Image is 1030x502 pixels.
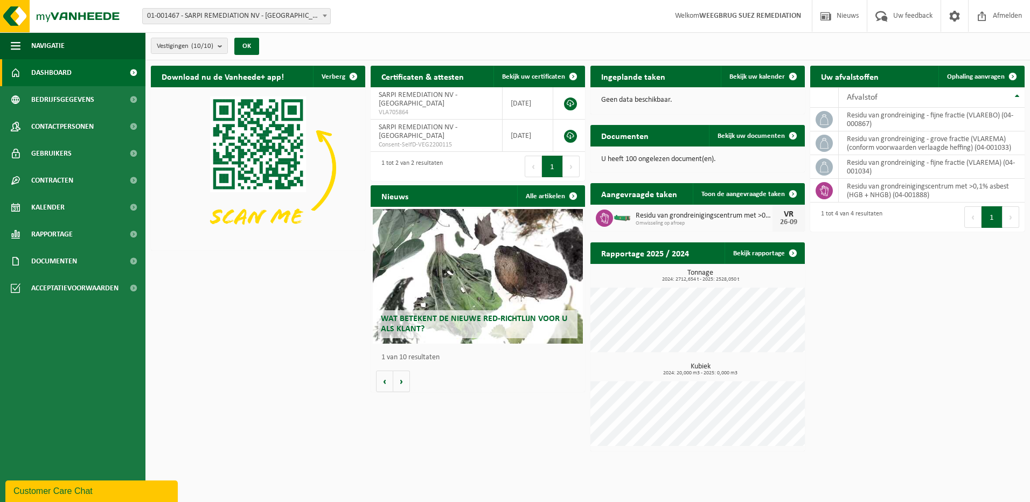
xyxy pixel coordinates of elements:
[525,156,542,177] button: Previous
[590,183,688,204] h2: Aangevraagde taken
[503,120,553,152] td: [DATE]
[596,269,805,282] h3: Tonnage
[503,87,553,120] td: [DATE]
[693,183,804,205] a: Toon de aangevraagde taken
[5,478,180,502] iframe: chat widget
[371,66,475,87] h2: Certificaten & attesten
[810,66,889,87] h2: Uw afvalstoffen
[31,32,65,59] span: Navigatie
[31,248,77,275] span: Documenten
[590,242,700,263] h2: Rapportage 2025 / 2024
[718,133,785,140] span: Bekijk uw documenten
[31,113,94,140] span: Contactpersonen
[157,38,213,54] span: Vestigingen
[313,66,364,87] button: Verberg
[493,66,584,87] a: Bekijk uw certificaten
[31,59,72,86] span: Dashboard
[601,96,794,104] p: Geen data beschikbaar.
[613,212,631,222] img: HK-XC-10-GN-00
[729,73,785,80] span: Bekijk uw kalender
[322,73,345,80] span: Verberg
[142,8,331,24] span: 01-001467 - SARPI REMEDIATION NV - GRIMBERGEN
[393,371,410,392] button: Volgende
[381,315,567,333] span: Wat betekent de nieuwe RED-richtlijn voor u als klant?
[517,185,584,207] a: Alle artikelen
[636,220,772,227] span: Omwisseling op afroep
[379,108,494,117] span: VLA705864
[191,43,213,50] count: (10/10)
[379,91,457,108] span: SARPI REMEDIATION NV - [GEOGRAPHIC_DATA]
[590,125,659,146] h2: Documenten
[938,66,1024,87] a: Ophaling aanvragen
[31,86,94,113] span: Bedrijfsgegevens
[143,9,330,24] span: 01-001467 - SARPI REMEDIATION NV - GRIMBERGEN
[596,363,805,376] h3: Kubiek
[31,275,119,302] span: Acceptatievoorwaarden
[31,140,72,167] span: Gebruikers
[234,38,259,55] button: OK
[596,277,805,282] span: 2024: 2712,654 t - 2025: 2528,050 t
[816,205,882,229] div: 1 tot 4 van 4 resultaten
[31,194,65,221] span: Kalender
[839,131,1025,155] td: residu van grondreiniging - grove fractie (VLAREMA) (conform voorwaarden verlaagde heffing) (04-0...
[1003,206,1019,228] button: Next
[31,167,73,194] span: Contracten
[709,125,804,147] a: Bekijk uw documenten
[839,179,1025,203] td: residu van grondreinigingscentrum met >0,1% asbest (HGB + NHGB) (04-001888)
[701,191,785,198] span: Toon de aangevraagde taken
[502,73,565,80] span: Bekijk uw certificaten
[151,38,228,54] button: Vestigingen(10/10)
[563,156,580,177] button: Next
[601,156,794,163] p: U heeft 100 ongelezen document(en).
[839,155,1025,179] td: residu van grondreiniging - fijne fractie (VLAREMA) (04-001034)
[151,87,365,248] img: Download de VHEPlus App
[542,156,563,177] button: 1
[373,209,583,344] a: Wat betekent de nieuwe RED-richtlijn voor u als klant?
[725,242,804,264] a: Bekijk rapportage
[947,73,1005,80] span: Ophaling aanvragen
[31,221,73,248] span: Rapportage
[381,354,580,361] p: 1 van 10 resultaten
[778,219,799,226] div: 26-09
[596,371,805,376] span: 2024: 20,000 m3 - 2025: 0,000 m3
[721,66,804,87] a: Bekijk uw kalender
[376,155,443,178] div: 1 tot 2 van 2 resultaten
[847,93,878,102] span: Afvalstof
[839,108,1025,131] td: residu van grondreiniging - fijne fractie (VLAREBO) (04-000867)
[699,12,801,20] strong: WEEGBRUG SUEZ REMEDIATION
[964,206,982,228] button: Previous
[151,66,295,87] h2: Download nu de Vanheede+ app!
[636,212,772,220] span: Residu van grondreinigingscentrum met >0,1% asbest (hgb + nhgb)
[371,185,419,206] h2: Nieuws
[376,371,393,392] button: Vorige
[982,206,1003,228] button: 1
[379,123,457,140] span: SARPI REMEDIATION NV - [GEOGRAPHIC_DATA]
[778,210,799,219] div: VR
[590,66,676,87] h2: Ingeplande taken
[379,141,494,149] span: Consent-SelfD-VEG2200115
